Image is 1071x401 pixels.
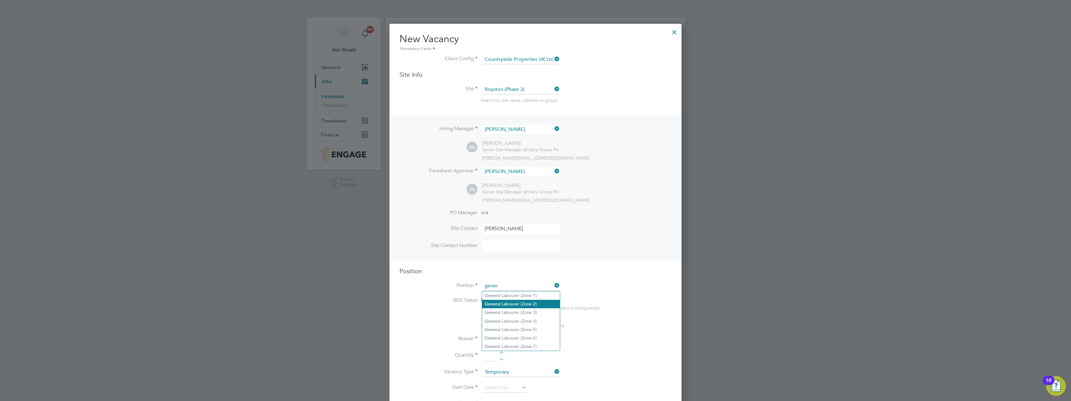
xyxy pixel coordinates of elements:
[482,317,560,325] li: al Labourer (Zone 4)
[482,147,559,152] div: Vistry Group Plc
[399,126,477,132] label: Hiring Manager
[399,71,672,79] h3: Site Info
[482,55,560,64] input: Search for...
[399,168,477,174] label: Timesheet Approver
[481,297,532,303] span: Disabled for this client.
[482,147,527,152] span: Senior Site Manager at
[482,300,560,308] li: al Labourer (Zone 2)
[482,325,560,334] li: al Labourer (Zone 5)
[485,327,497,332] b: Gener
[485,301,497,307] b: Gener
[482,189,527,195] span: Senior Site Manager at
[482,383,527,393] input: Select one
[399,56,477,62] label: Client Config
[399,32,672,52] h2: New Vacancy
[399,210,477,216] label: PO Manager
[481,97,557,103] span: Search by site name, address or group
[399,369,477,375] label: Vacancy Type
[481,304,601,311] div: This feature can be enabled under this client's configuration.
[482,125,560,134] input: Search for...
[482,197,589,203] span: [PERSON_NAME][EMAIL_ADDRESS][DOMAIN_NAME]
[485,319,497,324] b: Gener
[399,267,672,275] h3: Position
[485,310,497,315] b: Gener
[399,242,477,249] label: Site Contact Number
[482,334,560,342] li: al Labourer (Zone 6)
[1046,380,1051,389] div: 10
[482,291,560,300] li: al Labourer (Zone 1)
[482,342,560,351] li: al Labourer (Zone 7)
[399,335,477,342] label: Reason
[399,297,477,304] label: IR35 Status
[482,368,560,377] input: Select one
[399,86,477,92] label: Site
[482,281,560,291] input: Search for...
[481,317,565,328] span: The status determination for this position can be updated after creating the vacancy
[399,46,672,52] div: Mandatory Fields
[481,210,488,216] span: n/a
[467,184,477,195] span: RM
[482,308,560,317] li: al Labourer (Zone 3)
[482,167,560,176] input: Search for...
[1046,376,1066,396] button: Open Resource Center, 10 new notifications
[485,293,497,298] b: Gener
[482,140,559,147] div: [PERSON_NAME]
[482,155,589,161] span: [PERSON_NAME][EMAIL_ADDRESS][DOMAIN_NAME]
[485,344,497,349] b: Gener
[399,352,477,359] label: Quantity
[485,335,497,341] b: Gener
[399,384,477,391] label: Start Date
[482,182,559,189] div: [PERSON_NAME]
[399,282,477,289] label: Position
[482,189,559,195] div: Vistry Group Plc
[467,142,477,153] span: RM
[482,85,560,94] input: Search for...
[399,225,477,232] label: Site Contact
